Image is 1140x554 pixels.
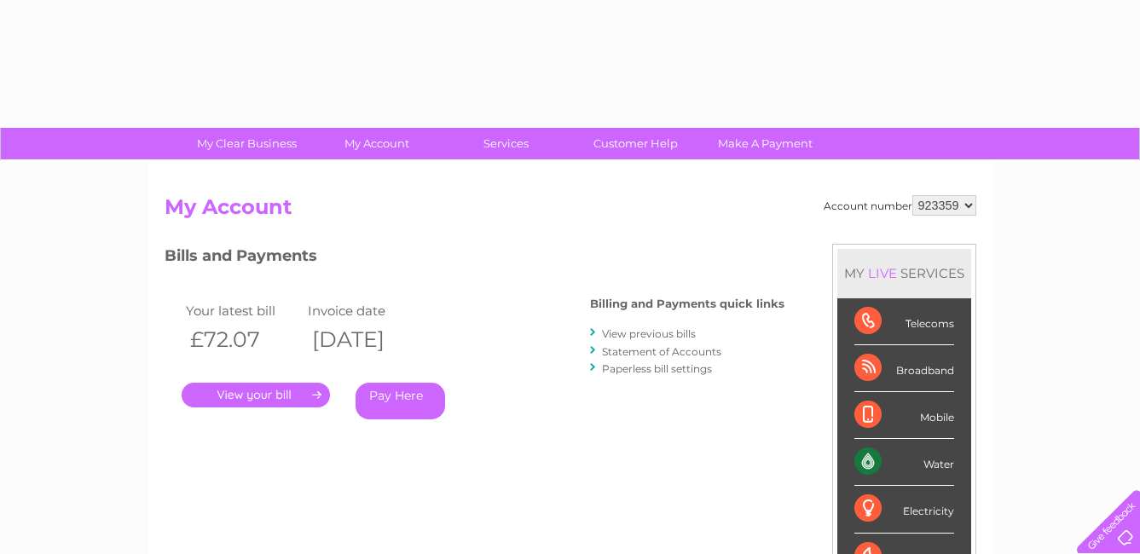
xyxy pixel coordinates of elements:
a: Statement of Accounts [602,345,721,358]
div: Telecoms [854,298,954,345]
a: My Clear Business [176,128,317,159]
h2: My Account [165,195,976,228]
a: Pay Here [356,383,445,419]
div: Water [854,439,954,486]
div: Mobile [854,392,954,439]
div: Account number [824,195,976,216]
a: Services [436,128,576,159]
a: Make A Payment [695,128,836,159]
td: Your latest bill [182,299,304,322]
th: £72.07 [182,322,304,357]
a: Paperless bill settings [602,362,712,375]
td: Invoice date [304,299,426,322]
div: LIVE [865,265,900,281]
th: [DATE] [304,322,426,357]
a: View previous bills [602,327,696,340]
a: My Account [306,128,447,159]
h4: Billing and Payments quick links [590,297,784,310]
div: Broadband [854,345,954,392]
h3: Bills and Payments [165,244,784,274]
div: Electricity [854,486,954,533]
a: . [182,383,330,407]
a: Customer Help [565,128,706,159]
div: MY SERVICES [837,249,971,297]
